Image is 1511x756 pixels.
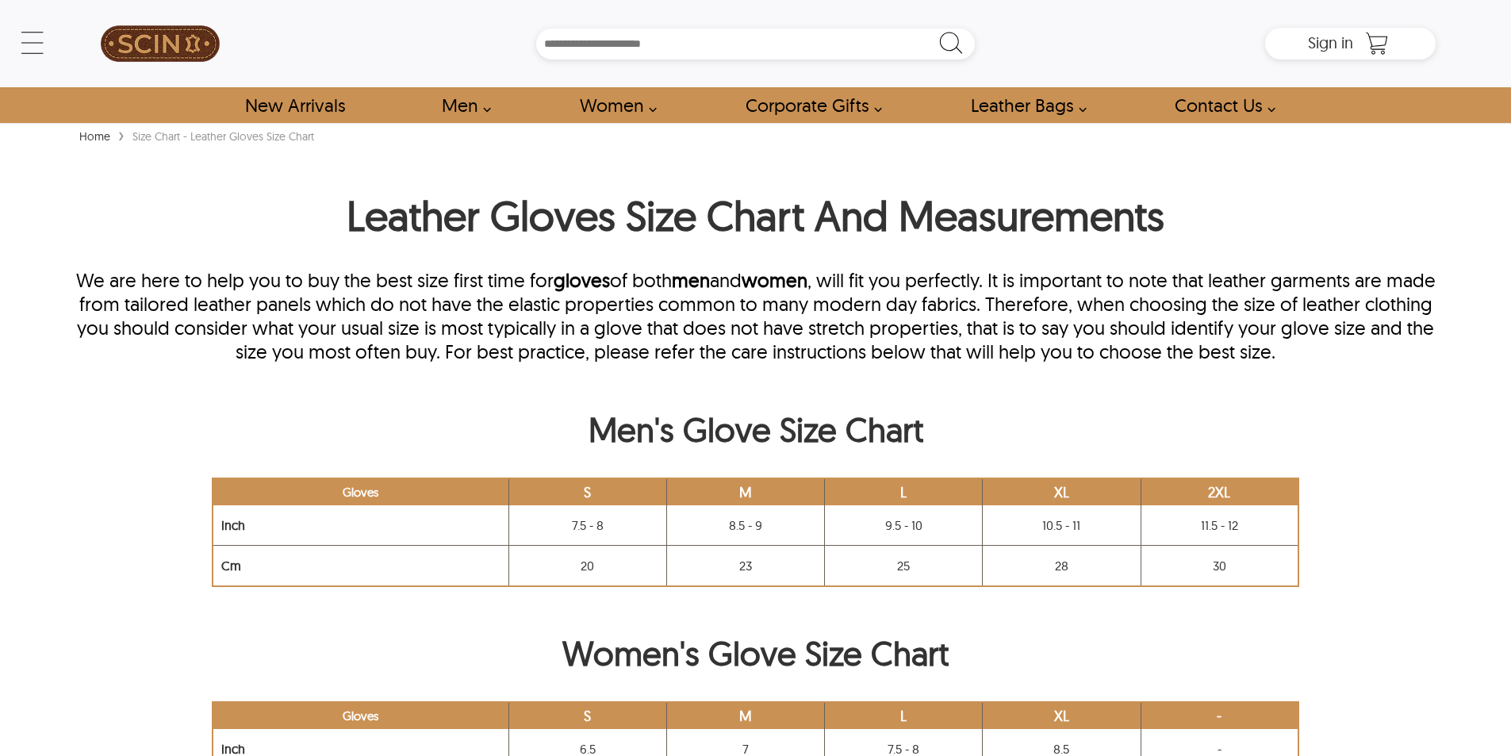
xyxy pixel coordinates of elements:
[508,478,666,505] th: S
[666,478,824,505] th: M
[1141,478,1298,505] th: 2XL
[75,129,114,144] a: Home
[983,505,1141,546] td: 10.5 - 11
[1141,702,1298,729] th: -
[1141,546,1298,587] td: 30
[213,702,509,729] th: Gloves
[983,478,1141,505] th: XL
[666,546,824,587] td: 23
[508,505,666,546] td: 7.5 - 8
[672,268,710,292] a: men
[75,632,1436,682] h2: Women's Glove Size Chart
[666,505,824,546] td: 8.5 - 9
[825,702,983,729] th: L
[742,268,807,292] a: women
[1156,87,1284,123] a: contact-us
[227,87,362,123] a: Shop New Arrivals
[666,702,824,729] th: M
[213,546,509,587] td: Cm
[1308,38,1353,51] a: Sign in
[1308,33,1353,52] span: Sign in
[75,409,1436,459] h2: Men's Glove Size Chart
[75,190,1436,249] h1: Leather Gloves Size Chart And Measurements
[75,268,1436,363] p: We are here to help you to buy the best size first time for of both and , will fit you perfectly....
[825,546,983,587] td: 25
[424,87,500,123] a: shop men's leather jackets
[1141,505,1298,546] td: 11.5 - 12
[983,546,1141,587] td: 28
[953,87,1095,123] a: Shop Leather Bags
[727,87,891,123] a: Shop Leather Corporate Gifts
[983,702,1141,729] th: XL
[213,478,509,505] th: Gloves
[1413,657,1511,732] iframe: chat widget
[562,87,665,123] a: Shop Women Leather Jackets
[508,546,666,587] td: 20
[825,505,983,546] td: 9.5 - 10
[825,478,983,505] th: L
[554,268,610,292] a: gloves
[508,702,666,729] th: S
[101,8,220,79] img: SCIN
[118,121,125,148] span: ›
[75,8,245,79] a: SCIN
[128,129,318,144] div: Size Chart - Leather Gloves Size Chart
[213,505,509,546] td: Inch
[1361,32,1393,56] a: Shopping Cart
